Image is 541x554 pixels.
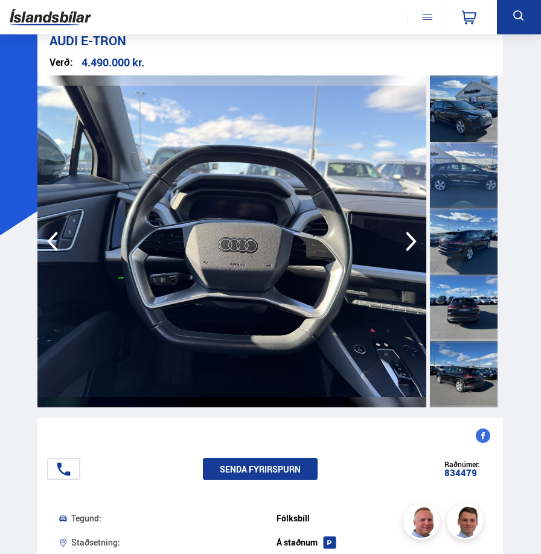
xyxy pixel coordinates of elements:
div: Á staðnum [277,538,482,547]
div: Raðnúmer: [444,460,479,468]
div: 4.490.000 kr. [82,57,144,68]
button: Opna LiveChat spjallviðmót [10,5,46,41]
button: Senda fyrirspurn [203,458,318,480]
div: Fólksbíll [277,514,482,523]
img: FbJEzSuNWCJXmdc-.webp [449,505,485,541]
div: Verð: [50,57,73,68]
img: siFngHWaQ9KaOqBr.png [405,505,441,541]
div: Staðsetning: [71,538,277,547]
span: Audi [50,32,78,49]
div: 834479 [444,468,479,478]
img: 3611291.jpeg [37,75,427,407]
span: e-tron [81,32,126,49]
div: Tegund: [71,514,277,523]
img: G0Ugv5HjCgRt.svg [10,4,91,30]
